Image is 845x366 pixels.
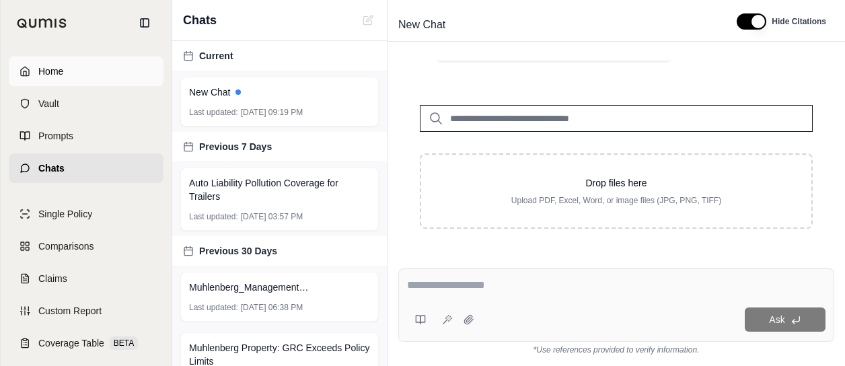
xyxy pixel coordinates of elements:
[189,281,310,294] span: Muhlenberg_Management Liability.pdf
[9,328,163,358] a: Coverage TableBETA
[38,240,94,253] span: Comparisons
[189,176,370,203] span: Auto Liability Pollution Coverage for Trailers
[189,211,238,222] span: Last updated:
[38,272,67,285] span: Claims
[38,304,102,318] span: Custom Report
[189,107,238,118] span: Last updated:
[38,161,65,175] span: Chats
[9,231,163,261] a: Comparisons
[38,207,92,221] span: Single Policy
[17,18,67,28] img: Qumis Logo
[745,307,825,332] button: Ask
[134,12,155,34] button: Collapse sidebar
[9,121,163,151] a: Prompts
[772,16,826,27] span: Hide Citations
[183,11,217,30] span: Chats
[9,57,163,86] a: Home
[9,153,163,183] a: Chats
[189,85,230,99] span: New Chat
[9,264,163,293] a: Claims
[241,302,303,313] span: [DATE] 06:38 PM
[199,49,233,63] span: Current
[9,199,163,229] a: Single Policy
[9,296,163,326] a: Custom Report
[398,342,834,355] div: *Use references provided to verify information.
[189,302,238,313] span: Last updated:
[769,314,784,325] span: Ask
[360,12,376,28] button: New Chat
[393,14,721,36] div: Edit Title
[393,14,451,36] span: New Chat
[38,129,73,143] span: Prompts
[38,65,63,78] span: Home
[241,211,303,222] span: [DATE] 03:57 PM
[38,336,104,350] span: Coverage Table
[443,195,790,206] p: Upload PDF, Excel, Word, or image files (JPG, PNG, TIFF)
[9,89,163,118] a: Vault
[199,244,277,258] span: Previous 30 Days
[199,140,272,153] span: Previous 7 Days
[241,107,303,118] span: [DATE] 09:19 PM
[110,336,138,350] span: BETA
[443,176,790,190] p: Drop files here
[38,97,59,110] span: Vault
